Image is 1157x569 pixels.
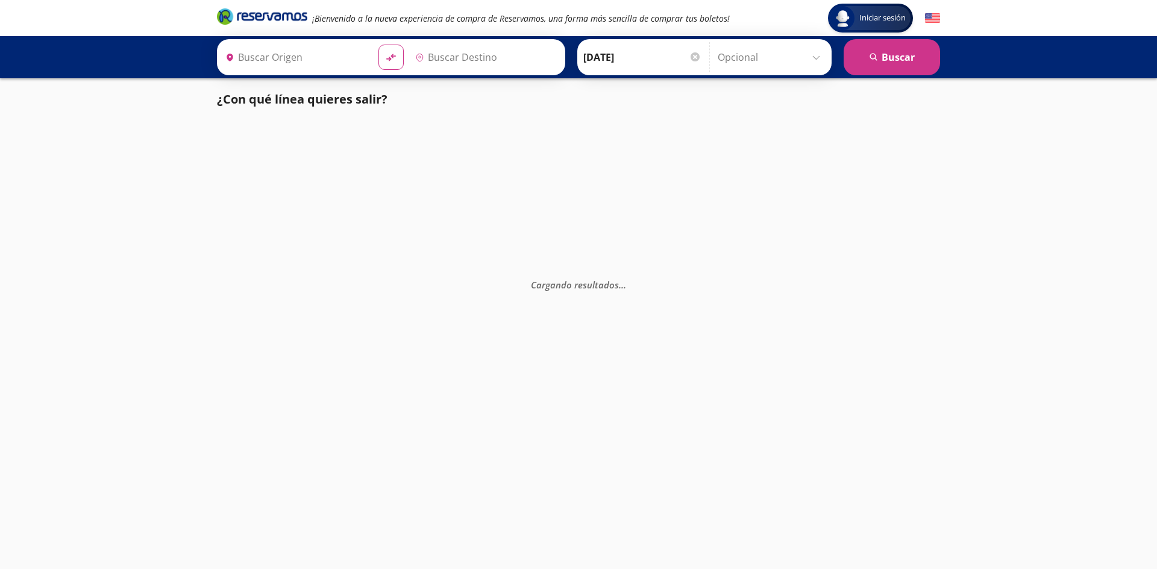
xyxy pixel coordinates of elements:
em: ¡Bienvenido a la nueva experiencia de compra de Reservamos, una forma más sencilla de comprar tus... [312,13,730,24]
span: . [619,278,621,290]
input: Buscar Origen [221,42,369,72]
a: Brand Logo [217,7,307,29]
button: English [925,11,940,26]
span: Iniciar sesión [854,12,911,24]
em: Cargando resultados [531,278,626,290]
p: ¿Con qué línea quieres salir? [217,90,387,108]
span: . [621,278,624,290]
button: Buscar [844,39,940,75]
input: Opcional [718,42,826,72]
input: Buscar Destino [410,42,559,72]
input: Elegir Fecha [583,42,701,72]
span: . [624,278,626,290]
i: Brand Logo [217,7,307,25]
